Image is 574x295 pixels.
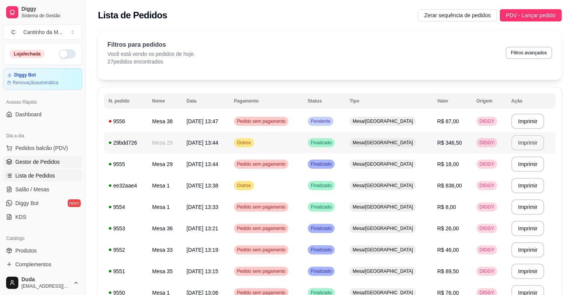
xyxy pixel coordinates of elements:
span: Mesa/[GEOGRAPHIC_DATA] [351,161,415,167]
span: [DATE] 13:47 [187,118,218,124]
span: R$ 836,00 [437,183,462,189]
span: R$ 26,00 [437,225,459,231]
span: Sistema de Gestão [21,13,79,19]
span: Pedido sem pagamento [236,204,287,210]
span: Finalizado [309,140,333,146]
div: Dia a dia [3,130,82,142]
th: Tipo [345,93,433,109]
span: Lista de Pedidos [15,172,55,179]
p: 27 pedidos encontrados [107,58,195,65]
span: Pedido sem pagamento [236,247,287,253]
button: PDV - Lançar pedido [500,9,562,21]
article: Renovação automática [13,80,58,86]
button: Zerar sequência de pedidos [418,9,497,21]
span: DIGGY [478,183,496,189]
a: Produtos [3,244,82,257]
div: ee32aae4 [109,182,143,189]
p: Você está vendo os pedidos de hoje. [107,50,195,58]
a: KDS [3,211,82,223]
a: Diggy Botnovo [3,197,82,209]
span: R$ 346,50 [437,140,462,146]
span: Zerar sequência de pedidos [424,11,491,20]
span: DIGGY [478,204,496,210]
article: Diggy Bot [14,72,36,78]
div: 9553 [109,225,143,232]
td: Mesa 1 [148,196,182,218]
h2: Lista de Pedidos [98,9,167,21]
div: 9555 [109,160,143,168]
span: R$ 46,00 [437,247,459,253]
th: Origem [472,93,507,109]
div: Loja fechada [10,50,45,58]
a: Salão / Mesas [3,183,82,196]
span: KDS [15,213,26,221]
button: Imprimir [511,199,545,215]
span: R$ 18,00 [437,161,459,167]
span: Finalizado [309,204,333,210]
td: Mesa 1 [148,175,182,196]
span: Finalizado [309,225,333,231]
div: 9554 [109,203,143,211]
span: Finalizado [309,161,333,167]
a: DiggySistema de Gestão [3,3,82,21]
span: DIGGY [478,161,496,167]
span: Finalizado [309,247,333,253]
a: Dashboard [3,108,82,121]
span: Gestor de Pedidos [15,158,60,166]
th: Status [303,93,345,109]
button: Alterar Status [59,49,76,59]
span: Finalizado [309,268,333,274]
span: Mesa/[GEOGRAPHIC_DATA] [351,118,415,124]
a: Lista de Pedidos [3,170,82,182]
td: Mesa 35 [148,261,182,282]
td: Mesa 36 [148,218,182,239]
div: 9551 [109,267,143,275]
span: Diggy [21,6,79,13]
span: Pedido sem pagamento [236,161,287,167]
span: R$ 87,00 [437,118,459,124]
th: Data [182,93,229,109]
span: Mesa/[GEOGRAPHIC_DATA] [351,183,415,189]
span: DIGGY [478,225,496,231]
td: Mesa 38 [148,111,182,132]
button: Imprimir [511,242,545,258]
span: Produtos [15,247,37,254]
div: Cantinho da M ... [23,28,63,36]
a: Diggy BotRenovaçãoautomática [3,68,82,90]
button: Imprimir [511,156,545,172]
span: Diggy Bot [15,199,39,207]
span: [DATE] 13:19 [187,247,218,253]
span: [EMAIL_ADDRESS][DOMAIN_NAME] [21,283,70,289]
span: C [10,28,17,36]
a: Complementos [3,258,82,271]
div: 9556 [109,117,143,125]
span: Mesa/[GEOGRAPHIC_DATA] [351,204,415,210]
button: Imprimir [511,264,545,279]
th: N. pedido [104,93,148,109]
span: Pedidos balcão (PDV) [15,144,68,152]
td: Mesa 33 [148,239,182,261]
div: 29bdd726 [109,139,143,147]
div: Acesso Rápido [3,96,82,108]
span: Finalizado [309,183,333,189]
span: Pedido sem pagamento [236,268,287,274]
span: Mesa/[GEOGRAPHIC_DATA] [351,140,415,146]
td: Mesa 29 [148,153,182,175]
span: PDV - Lançar pedido [506,11,556,20]
span: DIGGY [478,118,496,124]
span: Mesa/[GEOGRAPHIC_DATA] [351,225,415,231]
span: Duda [21,276,70,283]
div: 9552 [109,246,143,254]
span: R$ 89,50 [437,268,459,274]
span: DIGGY [478,268,496,274]
button: Imprimir [511,114,545,129]
span: Pedido sem pagamento [236,225,287,231]
span: DIGGY [478,247,496,253]
span: [DATE] 13:33 [187,204,218,210]
button: Imprimir [511,178,545,193]
button: Pedidos balcão (PDV) [3,142,82,154]
span: Complementos [15,261,51,268]
span: Pendente [309,118,332,124]
span: [DATE] 13:21 [187,225,218,231]
span: Mesa/[GEOGRAPHIC_DATA] [351,268,415,274]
